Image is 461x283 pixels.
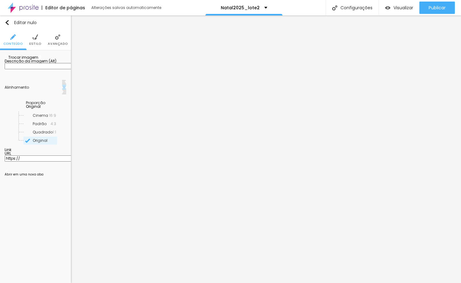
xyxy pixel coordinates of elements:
[51,121,56,126] font: 4:3
[53,129,56,135] font: 1:1
[10,34,16,40] img: Ícone
[26,100,45,105] font: Proporção
[385,5,390,11] img: view-1.svg
[5,147,11,152] font: Link
[5,58,56,64] font: Descrição da imagem (Alt)
[221,5,260,11] font: Natal2025_lote2
[33,113,48,118] font: Cinema
[91,5,161,10] font: Alterações salvas automaticamente
[62,90,66,94] img: paragraph-right-align.svg
[429,5,446,11] font: Publicar
[71,15,461,283] iframe: Editor
[379,2,419,14] button: Visualizar
[33,121,47,126] font: Padrão
[29,41,41,46] font: Estilo
[32,34,38,40] img: Ícone
[25,138,30,143] img: Ícone
[332,5,337,11] img: Ícone
[8,55,38,60] font: Trocar imagem
[55,34,60,40] img: Ícone
[33,138,47,143] font: Original
[340,5,373,11] font: Configurações
[14,19,37,26] font: Editar nulo
[45,5,85,11] font: Editor de páginas
[5,151,11,156] font: URL
[33,129,53,135] font: Quadrado
[26,104,41,109] font: Original
[62,80,66,84] img: paragraph-left-align.svg
[5,169,8,172] img: Ícone
[62,85,66,89] img: paragraph-center-align.svg
[5,20,10,25] img: Ícone
[3,41,23,46] font: Conteúdo
[5,172,43,177] font: Abrir em uma nova aba
[38,55,42,59] img: Ícone
[5,148,66,152] div: Link
[393,5,413,11] font: Visualizar
[49,113,56,118] font: 16:9
[5,55,8,59] img: Ícone
[419,2,455,14] button: Publicar
[48,41,68,46] font: Avançado
[5,85,29,90] font: Alinhamento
